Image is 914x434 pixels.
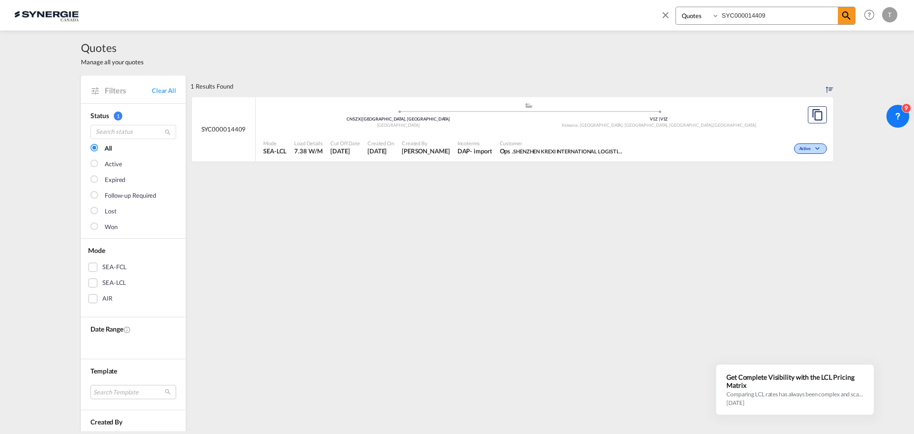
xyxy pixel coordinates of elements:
[105,207,117,216] div: Lost
[192,97,833,162] div: SYC000014409 assets/icons/custom/ship-fill.svgassets/icons/custom/roll-o-plane.svgOriginShenzhen,...
[470,147,492,155] div: - import
[882,7,897,22] div: T
[105,85,152,96] span: Filters
[81,58,144,66] span: Manage all your quotes
[164,129,171,136] md-icon: icon-magnify
[368,147,394,155] span: 29 Aug 2025
[90,418,122,426] span: Created By
[500,140,624,147] span: Customer
[90,111,109,120] span: Status
[152,86,176,95] a: Clear All
[808,106,827,123] button: Copy Quote
[861,7,882,24] div: Help
[88,246,105,254] span: Mode
[826,76,833,97] div: Sort by: Created On
[90,367,117,375] span: Template
[660,7,676,30] span: icon-close
[90,111,176,121] div: Status 1
[841,10,852,21] md-icon: icon-magnify
[402,140,450,147] span: Created By
[861,7,877,23] span: Help
[457,147,470,155] div: DAP
[102,278,126,288] div: SEA-LCL
[201,125,246,133] span: SYC000014409
[402,147,450,155] span: Rosa Ho
[660,10,671,20] md-icon: icon-close
[105,191,156,201] div: Follow-up Required
[377,122,420,128] span: [GEOGRAPHIC_DATA]
[294,147,322,155] span: 7.38 W/M
[650,116,660,121] span: V1Z
[457,140,492,147] span: Incoterms
[294,140,323,147] span: Load Details
[523,103,535,108] md-icon: assets/icons/custom/ship-fill.svg
[88,294,179,303] md-checkbox: AIR
[102,294,112,303] div: AIR
[838,7,855,24] span: icon-magnify
[500,147,624,155] span: Ops . SHENZHEN KREXI INTERNATIONAL LOGISTICS
[347,116,450,121] span: CNSZX [GEOGRAPHIC_DATA], [GEOGRAPHIC_DATA]
[719,7,838,24] input: Enter Quotation Number
[102,262,127,272] div: SEA-FCL
[105,175,125,185] div: Expired
[660,116,668,121] span: V1Z
[513,147,624,155] span: SHENZHEN KREXI INTERNATIONAL LOGISTICS
[813,146,825,151] md-icon: icon-chevron-down
[90,325,123,333] span: Date Range
[713,122,756,128] span: [GEOGRAPHIC_DATA]
[457,147,492,155] div: DAP import
[190,76,233,97] div: 1 Results Found
[368,140,394,147] span: Created On
[659,116,660,121] span: |
[105,144,112,153] div: All
[105,160,122,169] div: Active
[88,262,179,272] md-checkbox: SEA-FCL
[105,222,118,232] div: Won
[794,143,827,154] div: Change Status Here
[712,122,713,128] span: ,
[263,140,287,147] span: Mode
[330,147,360,155] span: 29 Aug 2025
[123,326,131,333] md-icon: Created On
[14,4,79,26] img: 1f56c880d42311ef80fc7dca854c8e59.png
[114,111,122,121] span: 1
[562,122,714,128] span: Kelowna, [GEOGRAPHIC_DATA], [GEOGRAPHIC_DATA], [GEOGRAPHIC_DATA]
[81,40,144,55] span: Quotes
[799,146,813,152] span: Active
[330,140,360,147] span: Cut Off Date
[812,109,823,121] md-icon: assets/icons/custom/copyQuote.svg
[88,278,179,288] md-checkbox: SEA-LCL
[361,116,362,121] span: |
[90,125,176,139] input: Search status
[263,147,287,155] span: SEA-LCL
